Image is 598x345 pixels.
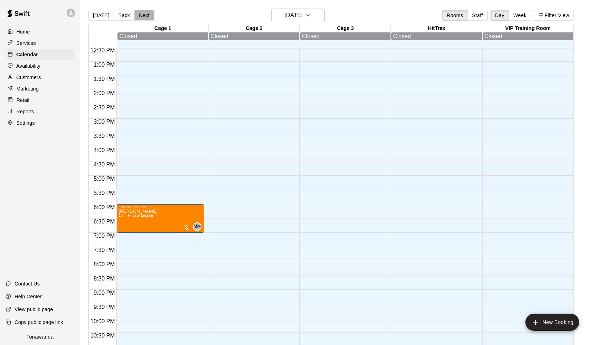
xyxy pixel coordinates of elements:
[92,233,117,239] span: 7:00 PM
[89,333,116,339] span: 10:30 PM
[211,33,298,40] div: Closed
[15,293,42,300] p: Help Center
[484,33,571,40] div: Closed
[525,314,579,331] button: add
[92,204,117,210] span: 6:00 PM
[6,72,74,83] a: Customers
[6,118,74,128] a: Settings
[116,204,204,233] div: 6:00 PM – 7:00 PM: Nate Yost
[134,10,154,21] button: Next
[16,97,30,104] p: Retail
[92,276,117,282] span: 8:30 PM
[114,10,135,21] button: Back
[26,333,54,341] p: Tonawanda
[491,10,509,21] button: Day
[6,61,74,71] a: Availability
[467,10,488,21] button: Staff
[92,90,117,96] span: 2:00 PM
[482,25,573,32] div: VIP Training Room
[92,247,117,253] span: 7:30 PM
[300,25,391,32] div: Cage 3
[92,133,117,139] span: 3:30 PM
[16,40,36,47] p: Services
[6,95,74,105] a: Retail
[193,222,201,231] div: Matt McCuen
[6,38,74,48] a: Services
[209,25,300,32] div: Cage 2
[393,33,480,40] div: Closed
[16,62,41,69] p: Availability
[92,304,117,310] span: 9:30 PM
[92,261,117,267] span: 8:00 PM
[15,280,40,287] p: Contact Us
[92,161,117,168] span: 4:30 PM
[92,62,117,68] span: 1:00 PM
[119,213,153,217] span: 1 Hr. Private Lesson
[302,33,389,40] div: Closed
[16,28,30,35] p: Home
[92,147,117,153] span: 4:00 PM
[284,10,303,20] h6: [DATE]
[15,306,53,313] p: View public page
[119,33,206,40] div: Closed
[271,9,325,22] button: [DATE]
[92,190,117,196] span: 5:30 PM
[194,223,201,230] span: MM
[6,83,74,94] a: Marketing
[16,85,39,92] p: Marketing
[442,10,468,21] button: Rooms
[16,119,35,127] p: Settings
[196,222,201,231] span: Matt McCuen
[89,318,116,324] span: 10:00 PM
[92,104,117,110] span: 2:30 PM
[89,47,116,53] span: 12:30 PM
[391,25,482,32] div: HitTrax
[6,106,74,117] a: Reports
[92,76,117,82] span: 1:30 PM
[92,290,117,296] span: 9:00 PM
[15,319,63,326] p: Copy public page link
[6,26,74,37] a: Home
[92,176,117,182] span: 5:00 PM
[16,51,38,58] p: Calendar
[92,218,117,225] span: 6:30 PM
[6,49,74,60] a: Calendar
[534,10,574,21] button: Filter View
[88,10,114,21] button: [DATE]
[117,25,208,32] div: Cage 1
[509,10,531,21] button: Week
[119,205,202,209] div: 6:00 PM – 7:00 PM
[16,108,34,115] p: Reports
[92,119,117,125] span: 3:00 PM
[16,74,41,81] p: Customers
